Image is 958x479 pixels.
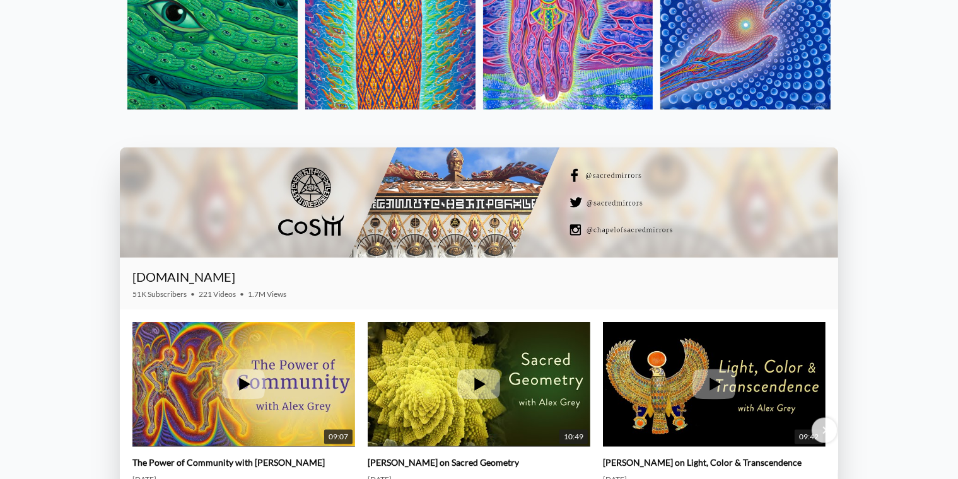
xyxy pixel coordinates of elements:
[132,322,355,447] a: The Power of Community with Alex Grey 09:07
[132,269,235,284] a: [DOMAIN_NAME]
[368,322,590,447] a: Alex Grey on Sacred Geometry 10:49
[190,289,195,299] span: •
[603,301,826,468] img: Alex Grey on Light, Color & Transcendence
[199,289,236,299] span: 221 Videos
[603,322,826,447] a: Alex Grey on Light, Color & Transcendence 09:42
[248,289,286,299] span: 1.7M Views
[132,301,355,468] img: The Power of Community with Alex Grey
[559,430,588,444] span: 10:49
[324,430,353,444] span: 09:07
[368,457,519,468] a: [PERSON_NAME] on Sacred Geometry
[240,289,244,299] span: •
[795,430,823,444] span: 09:42
[132,457,325,468] a: The Power of Community with [PERSON_NAME]
[603,457,802,468] a: [PERSON_NAME] on Light, Color & Transcendence
[752,274,826,289] iframe: Subscribe to CoSM.TV on YouTube
[132,289,187,299] span: 51K Subscribers
[812,418,837,443] div: Next slide
[368,301,590,468] img: Alex Grey on Sacred Geometry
